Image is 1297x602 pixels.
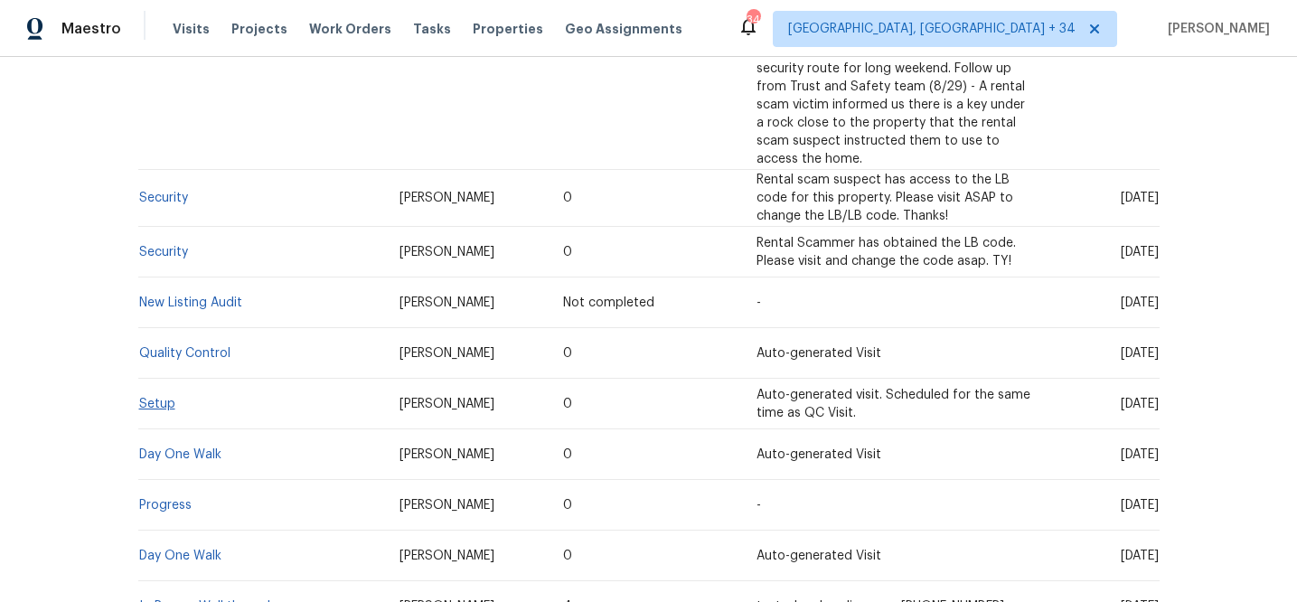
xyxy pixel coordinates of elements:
[563,499,572,512] span: 0
[139,398,175,410] a: Setup
[1121,296,1159,309] span: [DATE]
[399,296,494,309] span: [PERSON_NAME]
[563,448,572,461] span: 0
[747,11,759,29] div: 342
[399,246,494,259] span: [PERSON_NAME]
[1121,192,1159,204] span: [DATE]
[231,20,287,38] span: Projects
[139,550,221,562] a: Day One Walk
[1121,550,1159,562] span: [DATE]
[757,550,881,562] span: Auto-generated Visit
[757,448,881,461] span: Auto-generated Visit
[1161,20,1270,38] span: [PERSON_NAME]
[563,192,572,204] span: 0
[1121,499,1159,512] span: [DATE]
[399,550,494,562] span: [PERSON_NAME]
[473,20,543,38] span: Properties
[139,296,242,309] a: New Listing Audit
[1121,347,1159,360] span: [DATE]
[563,296,654,309] span: Not completed
[563,347,572,360] span: 0
[757,499,761,512] span: -
[173,20,210,38] span: Visits
[1121,448,1159,461] span: [DATE]
[309,20,391,38] span: Work Orders
[563,398,572,410] span: 0
[139,192,188,204] a: Security
[563,550,572,562] span: 0
[788,20,1076,38] span: [GEOGRAPHIC_DATA], [GEOGRAPHIC_DATA] + 34
[1121,246,1159,259] span: [DATE]
[399,347,494,360] span: [PERSON_NAME]
[413,23,451,35] span: Tasks
[139,448,221,461] a: Day One Walk
[757,347,881,360] span: Auto-generated Visit
[399,499,494,512] span: [PERSON_NAME]
[565,20,682,38] span: Geo Assignments
[139,347,230,360] a: Quality Control
[139,246,188,259] a: Security
[61,20,121,38] span: Maestro
[757,174,1013,222] span: Rental scam suspect has access to the LB code for this property. Please visit ASAP to change the ...
[399,192,494,204] span: [PERSON_NAME]
[399,448,494,461] span: [PERSON_NAME]
[1121,398,1159,410] span: [DATE]
[757,237,1016,268] span: Rental Scammer has obtained the LB code. Please visit and change the code asap. TY!
[563,246,572,259] span: 0
[139,499,192,512] a: Progress
[757,389,1030,419] span: Auto-generated visit. Scheduled for the same time as QC Visit.
[757,296,761,309] span: -
[399,398,494,410] span: [PERSON_NAME]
